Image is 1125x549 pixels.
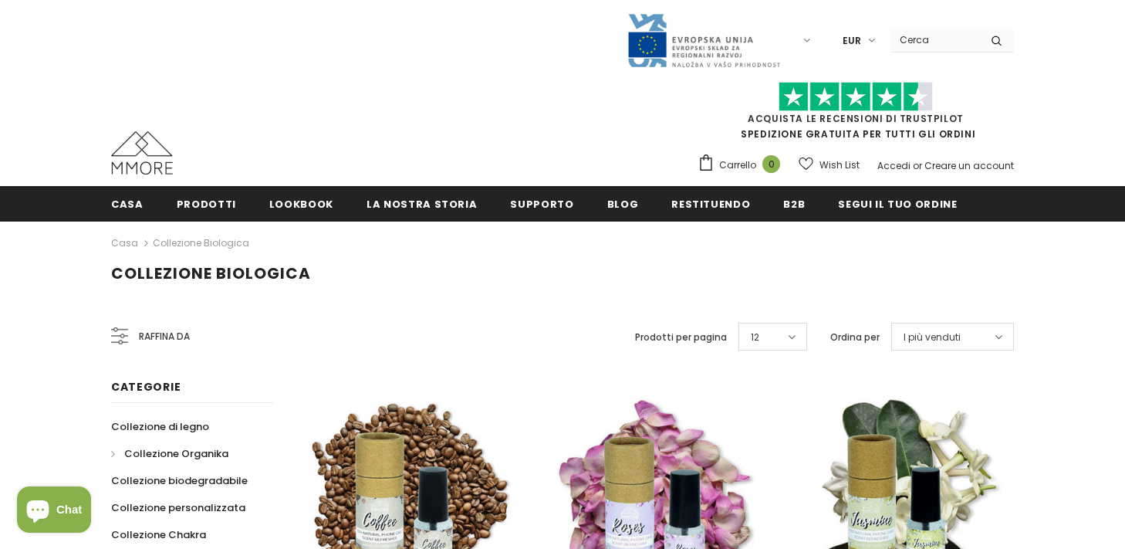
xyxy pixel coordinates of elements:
a: Accedi [877,159,910,172]
a: Collezione personalizzata [111,494,245,521]
span: B2B [783,197,805,212]
label: Ordina per [830,330,880,345]
span: supporto [510,197,573,212]
img: Casi MMORE [111,131,173,175]
a: Lookbook [269,186,333,221]
span: Wish List [819,158,860,173]
span: Collezione di legno [111,419,209,434]
span: Collezione personalizzata [111,500,245,515]
label: Prodotti per pagina [635,330,727,345]
a: Collezione di legno [111,413,209,440]
a: La nostra storia [367,186,477,221]
inbox-online-store-chat: Shopify online store chat [12,486,96,537]
span: Blog [607,197,639,212]
a: Collezione Organika [111,440,228,467]
a: Wish List [799,151,860,178]
span: SPEDIZIONE GRATUITA PER TUTTI GLI ORDINI [698,89,1014,141]
a: Collezione biodegradabile [111,467,248,494]
span: I più venduti [904,330,961,345]
a: Acquista le recensioni di TrustPilot [748,112,964,125]
a: Creare un account [924,159,1014,172]
span: Segui il tuo ordine [838,197,957,212]
a: Restituendo [671,186,750,221]
a: supporto [510,186,573,221]
span: Lookbook [269,197,333,212]
span: EUR [843,33,861,49]
span: Collezione Organika [124,446,228,461]
span: Raffina da [139,328,190,345]
span: Carrello [719,158,756,173]
a: Casa [111,186,144,221]
span: Casa [111,197,144,212]
a: Carrello 0 [698,154,788,177]
a: Javni Razpis [627,33,781,46]
a: Casa [111,234,138,252]
span: Collezione biologica [111,263,311,284]
a: Prodotti [177,186,236,221]
span: 0 [762,155,780,173]
span: Collezione Chakra [111,527,206,542]
span: or [913,159,922,172]
span: La nostra storia [367,197,477,212]
a: Collezione biologica [153,236,249,249]
img: Javni Razpis [627,12,781,69]
span: Collezione biodegradabile [111,473,248,488]
a: Segui il tuo ordine [838,186,957,221]
a: B2B [783,186,805,221]
span: Prodotti [177,197,236,212]
a: Collezione Chakra [111,521,206,548]
span: Restituendo [671,197,750,212]
a: Blog [607,186,639,221]
input: Search Site [890,29,979,51]
span: Categorie [111,379,181,395]
img: Fidati di Pilot Stars [779,82,933,112]
span: 12 [751,330,759,345]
